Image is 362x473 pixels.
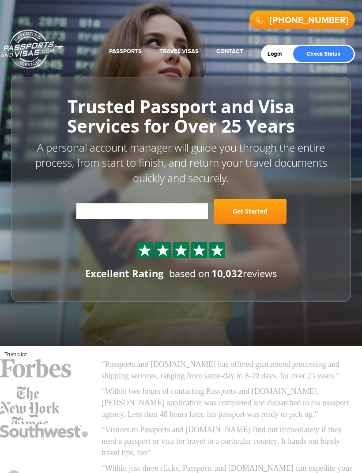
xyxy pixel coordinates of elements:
[169,267,210,280] span: based on
[31,97,331,136] h1: Trusted Passport and Visa Services for Over 25 Years
[216,48,243,55] a: Contact
[211,267,277,280] span: reviews
[31,140,331,186] p: A personal account manager will guide you through the entire process, from start to finish, and r...
[138,244,151,257] img: Sprite St
[211,244,224,257] img: Sprite St
[156,244,170,257] img: Sprite St
[109,48,142,55] a: Passports
[4,351,27,358] a: Trustpilot
[85,267,163,280] div: Excellent Rating
[102,386,358,420] p: “Within two hours of contacting Passports and [DOMAIN_NAME], [PERSON_NAME] application was comple...
[192,244,206,257] img: Sprite St
[211,267,243,280] strong: 10,032
[293,46,354,62] a: Check Status
[102,424,358,458] p: “Visitors to Passports and [DOMAIN_NAME] find out immediately if they need a passport or visa for...
[159,48,199,55] a: Travel Visas
[268,50,288,57] a: Login
[214,199,287,224] a: Get Started
[270,15,348,26] a: [PHONE_NUMBER]
[102,359,358,381] p: “Passports and [DOMAIN_NAME] has offered guaranteed processing and shipping services, ranging fro...
[0,29,63,69] a: Passports & [DOMAIN_NAME]
[174,244,188,257] img: Sprite St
